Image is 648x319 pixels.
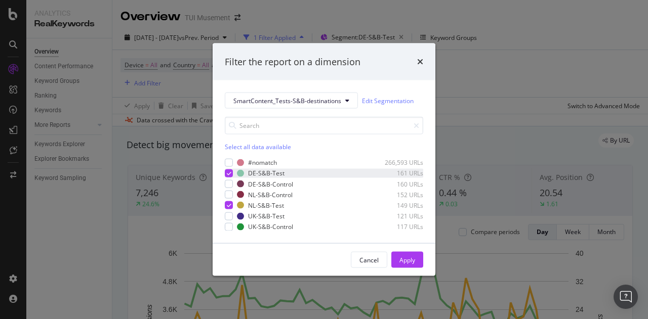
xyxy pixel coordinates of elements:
div: DE-S&B-Control [248,179,293,188]
div: NL-S&B-Control [248,190,293,199]
div: times [417,55,423,68]
div: Filter the report on a dimension [225,55,360,68]
div: 161 URLs [374,169,423,177]
input: Search [225,117,423,134]
div: Open Intercom Messenger [614,285,638,309]
div: Apply [399,255,415,264]
div: modal [213,43,435,276]
button: SmartContent_Tests-S&B-destinations [225,93,358,109]
div: 117 URLs [374,222,423,231]
div: 152 URLs [374,190,423,199]
div: DE-S&B-Test [248,169,285,177]
div: NL-S&B-Test [248,201,284,209]
div: 149 URLs [374,201,423,209]
div: 266,593 URLs [374,158,423,167]
div: 121 URLs [374,212,423,220]
div: UK-S&B-Control [248,222,293,231]
span: SmartContent_Tests-S&B-destinations [233,96,341,105]
div: Select all data available [225,143,423,151]
div: Cancel [359,255,379,264]
button: Cancel [351,252,387,268]
div: 160 URLs [374,179,423,188]
button: Apply [391,252,423,268]
a: Edit Segmentation [362,95,414,106]
div: #nomatch [248,158,277,167]
div: UK-S&B-Test [248,212,285,220]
